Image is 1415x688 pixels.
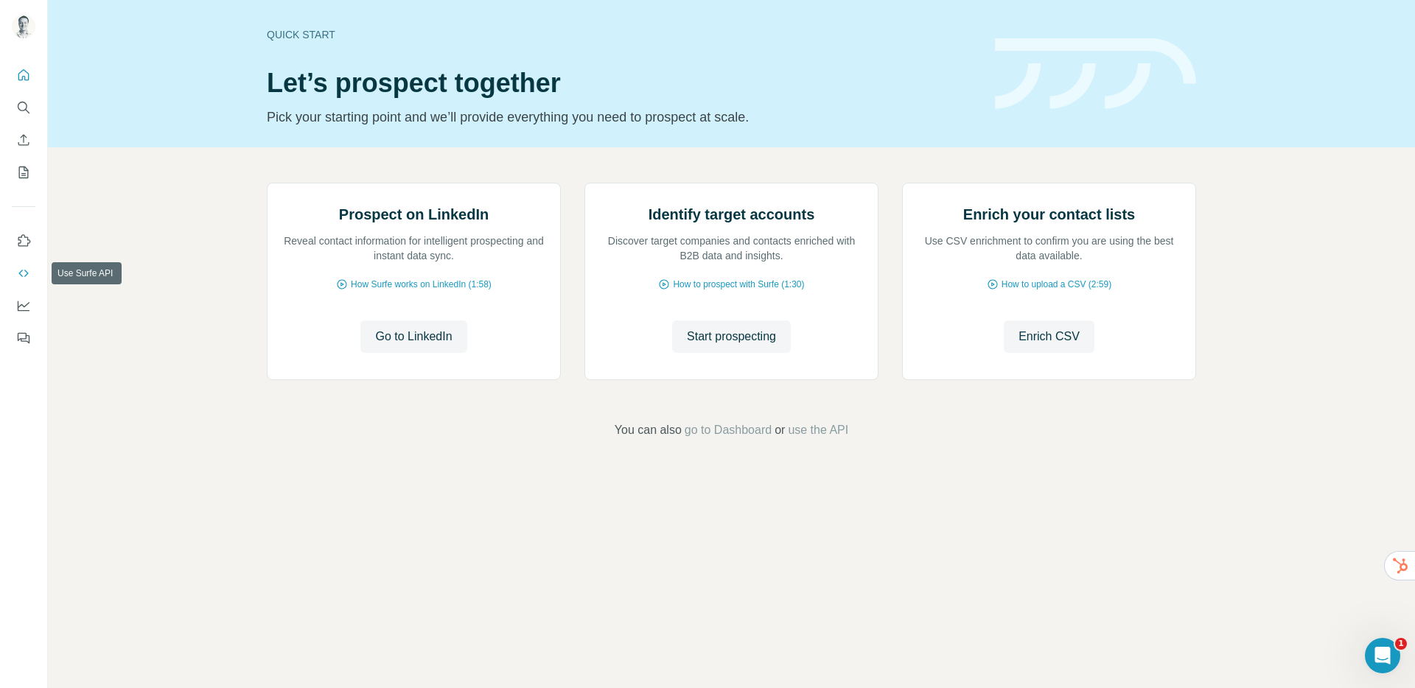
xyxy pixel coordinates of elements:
[360,320,467,353] button: Go to LinkedIn
[1002,278,1111,291] span: How to upload a CSV (2:59)
[12,62,35,88] button: Quick start
[600,234,863,263] p: Discover target companies and contacts enriched with B2B data and insights.
[1019,328,1080,345] span: Enrich CSV
[672,320,791,353] button: Start prospecting
[12,228,35,254] button: Use Surfe on LinkedIn
[995,38,1196,110] img: banner
[685,421,772,439] button: go to Dashboard
[267,107,977,127] p: Pick your starting point and we’ll provide everything you need to prospect at scale.
[12,94,35,121] button: Search
[963,204,1135,225] h2: Enrich your contact lists
[12,15,35,38] img: Avatar
[918,234,1181,263] p: Use CSV enrichment to confirm you are using the best data available.
[615,421,682,439] span: You can also
[12,260,35,287] button: Use Surfe API
[267,69,977,98] h1: Let’s prospect together
[775,421,785,439] span: or
[687,328,776,345] span: Start prospecting
[673,278,804,291] span: How to prospect with Surfe (1:30)
[649,204,815,225] h2: Identify target accounts
[12,127,35,153] button: Enrich CSV
[788,421,848,439] button: use the API
[12,325,35,351] button: Feedback
[267,27,977,42] div: Quick start
[12,292,35,319] button: Dashboard
[12,159,35,186] button: My lists
[1395,638,1407,650] span: 1
[375,328,452,345] span: Go to LinkedIn
[351,278,492,291] span: How Surfe works on LinkedIn (1:58)
[282,234,545,263] p: Reveal contact information for intelligent prospecting and instant data sync.
[1365,638,1400,673] iframe: Intercom live chat
[339,204,489,225] h2: Prospect on LinkedIn
[1004,320,1094,353] button: Enrich CSV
